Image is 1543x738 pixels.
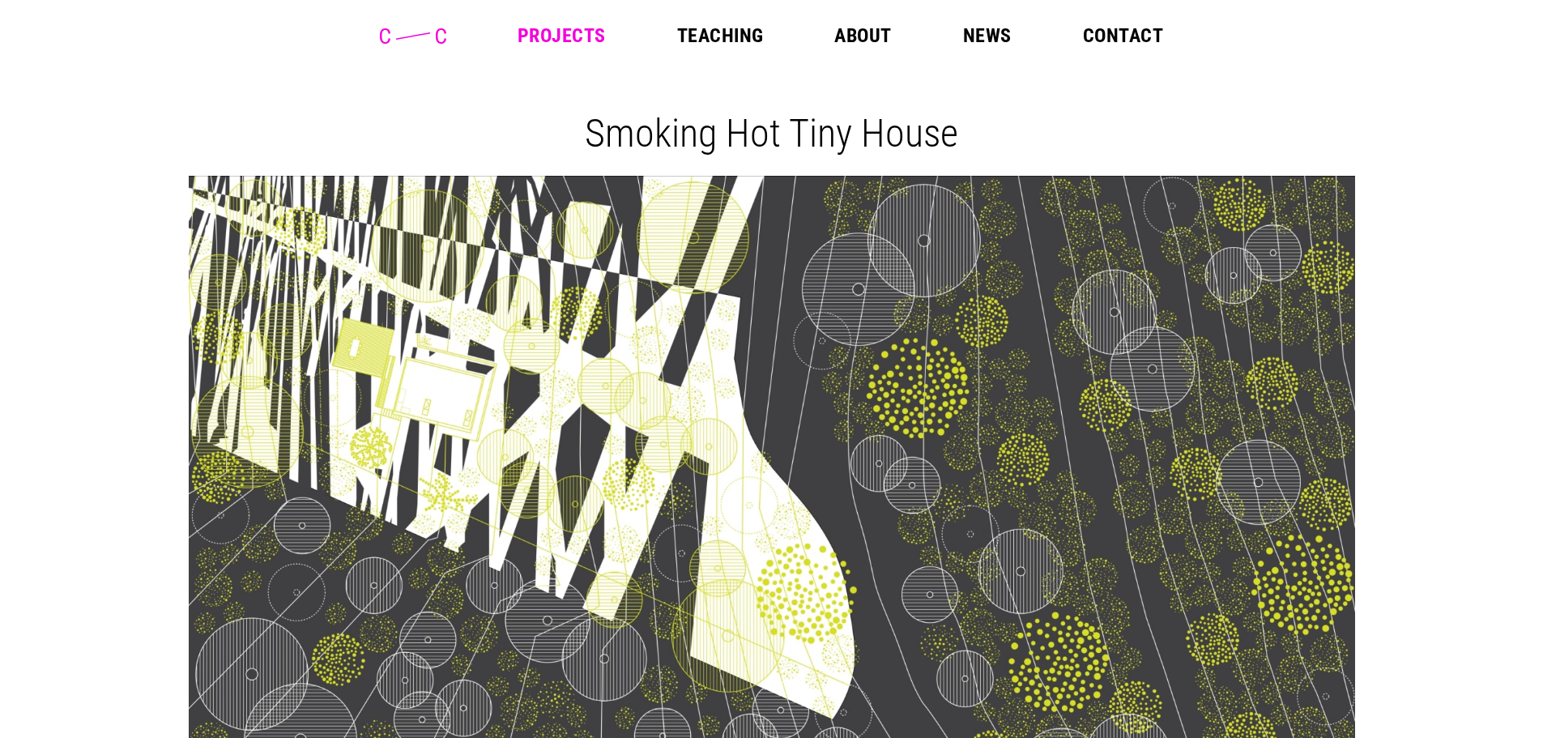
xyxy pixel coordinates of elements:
[518,26,1163,45] nav: Main Menu
[202,110,1342,156] h1: Smoking Hot Tiny House
[518,26,606,45] a: Projects
[834,26,891,45] a: About
[963,26,1012,45] a: News
[1083,26,1163,45] a: Contact
[677,26,764,45] a: Teaching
